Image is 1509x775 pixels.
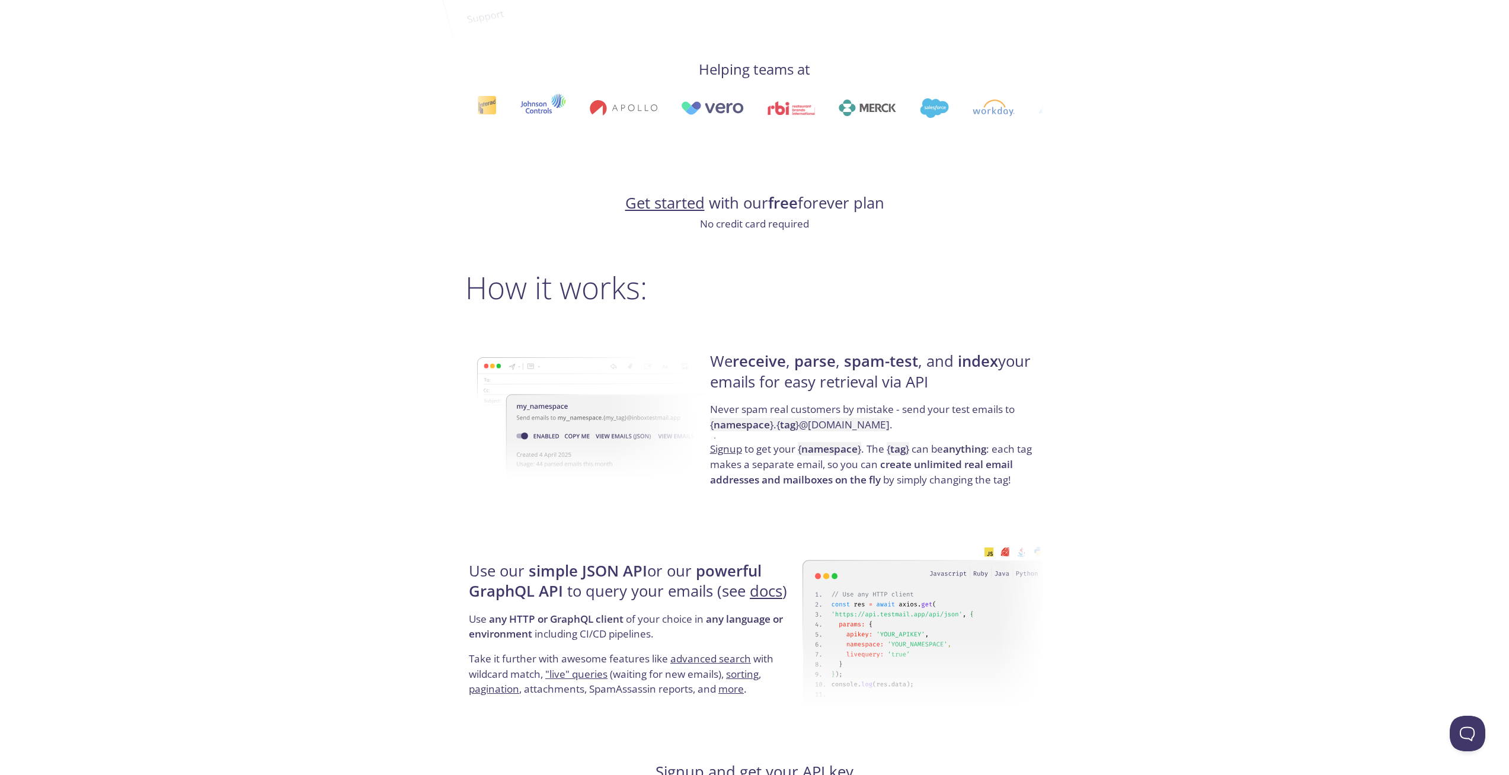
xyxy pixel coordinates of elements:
[469,561,762,601] strong: powerful GraphQL API
[529,561,647,581] strong: simple JSON API
[844,351,918,372] strong: spam-test
[838,100,896,116] img: merck
[469,611,799,651] p: Use of your choice in including CI/CD pipelines.
[971,100,1014,116] img: workday
[477,324,718,511] img: namespace-image
[589,100,656,116] img: apollo
[710,441,1040,487] p: to get your . The can be : each tag makes a separate email, so you can by simply changing the tag!
[766,101,814,115] img: rbi
[733,351,786,372] strong: receive
[710,442,742,456] a: Signup
[887,442,909,456] code: { }
[801,442,858,456] strong: namespace
[465,270,1044,305] h2: How it works:
[519,94,565,122] img: johnsoncontrols
[469,612,783,641] strong: any language or environment
[718,682,744,696] a: more
[465,193,1044,213] h4: with our forever plan
[1450,716,1485,751] iframe: Help Scout Beacon - Open
[465,216,1044,232] p: No credit card required
[726,667,759,681] a: sorting
[710,402,1040,441] p: Never spam real customers by mistake - send your test emails to .
[890,442,906,456] strong: tag
[670,652,751,665] a: advanced search
[625,193,705,213] a: Get started
[545,667,608,681] a: "live" queries
[803,534,1044,721] img: api
[469,561,799,611] h4: Use our or our to query your emails (see )
[780,418,795,431] strong: tag
[469,682,519,696] a: pagination
[958,351,998,372] strong: index
[798,442,861,456] code: { }
[794,351,836,372] strong: parse
[469,651,799,697] p: Take it further with awesome features like with wildcard match, (waiting for new emails), , , att...
[943,442,986,456] strong: anything
[680,101,743,115] img: vero
[465,60,1044,79] h4: Helping teams at
[750,581,782,601] a: docs
[710,457,1013,486] strong: create unlimited real email addresses and mailboxes on the fly
[476,95,495,121] img: interac
[919,98,947,118] img: salesforce
[710,418,890,431] code: { } . { } @[DOMAIN_NAME]
[768,193,798,213] strong: free
[714,418,770,431] strong: namespace
[710,351,1040,402] h4: We , , , and your emails for easy retrieval via API
[489,612,624,626] strong: any HTTP or GraphQL client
